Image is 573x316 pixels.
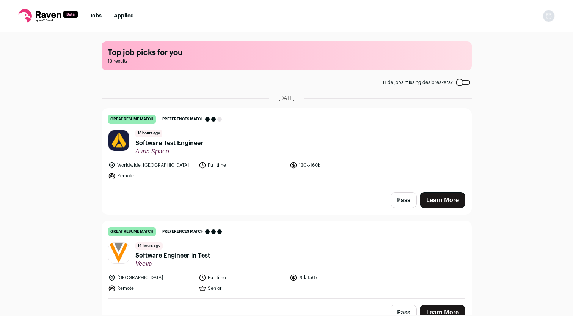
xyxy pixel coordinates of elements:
span: Auria Space [135,148,203,155]
li: 120k-160k [290,161,376,169]
li: Full time [199,274,285,281]
span: 13 results [108,58,466,64]
span: [DATE] [278,95,295,102]
li: Senior [199,284,285,292]
div: great resume match [108,227,156,236]
li: Remote [108,284,195,292]
li: 75k-150k [290,274,376,281]
a: great resume match Preferences match 14 hours ago Software Engineer in Test Veeva [GEOGRAPHIC_DAT... [102,221,471,298]
span: Software Test Engineer [135,139,203,148]
li: [GEOGRAPHIC_DATA] [108,274,195,281]
a: Learn More [420,192,465,208]
a: great resume match Preferences match 13 hours ago Software Test Engineer Auria Space Worldwide, [... [102,109,471,186]
button: Pass [391,192,417,208]
li: Remote [108,172,195,180]
img: 4b610be7d0a00a1e5abff322637c7380b64ee20304a054a3a2a71cad34b4de72.jpg [108,130,129,151]
a: Jobs [90,13,102,19]
li: Worldwide, [GEOGRAPHIC_DATA] [108,161,195,169]
span: 13 hours ago [135,130,162,137]
span: 14 hours ago [135,242,163,250]
img: 0526f81b708753ef968a325cdd9371f6eded8607aba54adf476650a699ba0c02.jpg [108,243,129,263]
li: Full time [199,161,285,169]
button: Open dropdown [543,10,555,22]
span: Software Engineer in Test [135,251,210,260]
span: Hide jobs missing dealbreakers? [383,79,453,85]
span: Preferences match [162,115,204,123]
img: nopic.png [543,10,555,22]
span: Veeva [135,260,210,268]
div: great resume match [108,115,156,124]
a: Applied [114,13,134,19]
span: Preferences match [162,228,204,235]
h1: Top job picks for you [108,47,466,58]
